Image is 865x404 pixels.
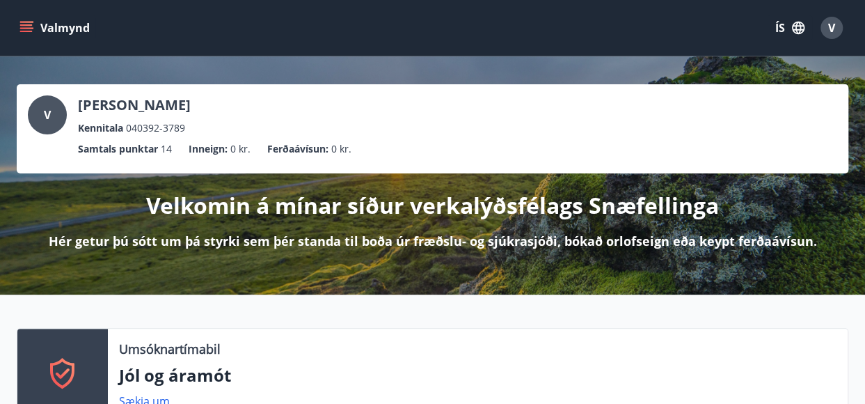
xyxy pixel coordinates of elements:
p: Hér getur þú sótt um þá styrki sem þér standa til boða úr fræðslu- og sjúkrasjóði, bókað orlofsei... [49,232,817,250]
p: Velkomin á mínar síður verkalýðsfélags Snæfellinga [146,190,719,221]
span: 0 kr. [230,141,251,157]
p: Kennitala [78,121,123,136]
span: V [828,20,835,36]
span: 0 kr. [331,141,351,157]
span: V [44,107,51,123]
button: V [815,11,848,45]
p: Ferðaávísun : [267,141,328,157]
p: Samtals punktar [78,141,158,157]
p: [PERSON_NAME] [78,95,191,115]
p: Umsóknartímabil [119,340,221,358]
span: 14 [161,141,172,157]
span: 040392-3789 [126,121,185,136]
button: menu [17,15,95,40]
button: ÍS [768,15,812,40]
p: Inneign : [189,141,228,157]
p: Jól og áramót [119,364,836,387]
